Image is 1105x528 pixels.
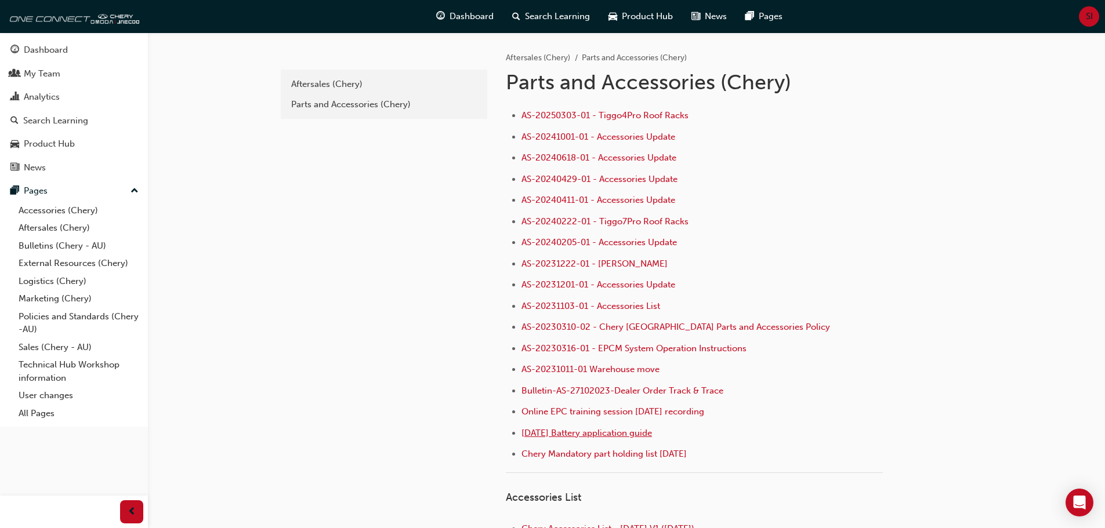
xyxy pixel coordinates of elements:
[682,5,736,28] a: news-iconNews
[5,37,143,180] button: DashboardMy TeamAnalyticsSearch LearningProduct HubNews
[5,157,143,179] a: News
[23,114,88,128] div: Search Learning
[24,184,48,198] div: Pages
[1066,489,1093,516] div: Open Intercom Messenger
[24,43,68,57] div: Dashboard
[10,45,19,56] span: guage-icon
[14,308,143,338] a: Policies and Standards (Chery -AU)
[14,290,143,308] a: Marketing (Chery)
[691,9,700,24] span: news-icon
[521,216,689,227] a: AS-20240222-01 - Tiggo7Pro Roof Racks
[291,78,477,91] div: Aftersales (Chery)
[521,110,689,121] a: AS-20250303-01 - Tiggo4Pro Roof Racks
[285,74,483,94] a: Aftersales (Chery)
[24,67,60,81] div: My Team
[450,10,494,23] span: Dashboard
[5,39,143,61] a: Dashboard
[521,132,675,142] a: AS-20241001-01 - Accessories Update
[525,10,590,23] span: Search Learning
[5,86,143,108] a: Analytics
[14,237,143,255] a: Bulletins (Chery - AU)
[506,70,886,95] h1: Parts and Accessories (Chery)
[582,52,687,65] li: Parts and Accessories (Chery)
[10,116,19,126] span: search-icon
[759,10,782,23] span: Pages
[14,272,143,290] a: Logistics (Chery)
[1086,10,1093,23] span: SI
[436,9,445,24] span: guage-icon
[24,137,75,151] div: Product Hub
[521,322,830,332] a: AS-20230310-02 - Chery [GEOGRAPHIC_DATA] Parts and Accessories Policy
[131,184,139,199] span: up-icon
[521,279,675,290] a: AS-20231201-01 - Accessories Update
[736,5,792,28] a: pages-iconPages
[128,505,136,519] span: prev-icon
[285,94,483,115] a: Parts and Accessories (Chery)
[427,5,503,28] a: guage-iconDashboard
[705,10,727,23] span: News
[14,219,143,237] a: Aftersales (Chery)
[521,364,660,374] a: AS-20231011-01 Warehouse move
[512,9,520,24] span: search-icon
[10,139,19,150] span: car-icon
[503,5,599,28] a: search-iconSearch Learning
[6,5,139,28] img: oneconnect
[1079,6,1099,27] button: SI
[14,405,143,423] a: All Pages
[521,174,678,184] a: AS-20240429-01 - Accessories Update
[608,9,617,24] span: car-icon
[506,53,570,63] a: Aftersales (Chery)
[291,98,477,111] div: Parts and Accessories (Chery)
[521,406,704,417] a: Online EPC training session [DATE] recording
[10,69,19,79] span: people-icon
[521,237,677,247] a: AS-20240205-01 - Accessories Update
[521,449,687,459] a: Chery Mandatory part holding list [DATE]
[10,163,19,173] span: news-icon
[521,343,747,354] a: AS-20230316-01 - EPCM System Operation Instructions
[14,254,143,272] a: External Resources (Chery)
[24,90,60,104] div: Analytics
[10,92,19,103] span: chart-icon
[14,202,143,220] a: Accessories (Chery)
[5,180,143,202] button: Pages
[599,5,682,28] a: car-iconProduct Hub
[622,10,673,23] span: Product Hub
[10,186,19,196] span: pages-icon
[5,63,143,85] a: My Team
[521,195,675,205] a: AS-20240411-01 - Accessories Update
[24,161,46,174] div: News
[521,428,652,438] a: [DATE] Battery application guide
[521,152,676,163] a: AS-20240618-01 - Accessories Update
[5,133,143,155] a: Product Hub
[506,491,581,504] span: Accessories List
[521,301,660,311] a: AS-20231103-01 - Accessories List
[745,9,754,24] span: pages-icon
[5,110,143,132] a: Search Learning
[14,356,143,387] a: Technical Hub Workshop information
[14,338,143,356] a: Sales (Chery - AU)
[521,385,723,396] a: Bulletin-AS-27102023-Dealer Order Track & Trace
[521,258,668,269] a: AS-20231222-01 - [PERSON_NAME]
[14,387,143,405] a: User changes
